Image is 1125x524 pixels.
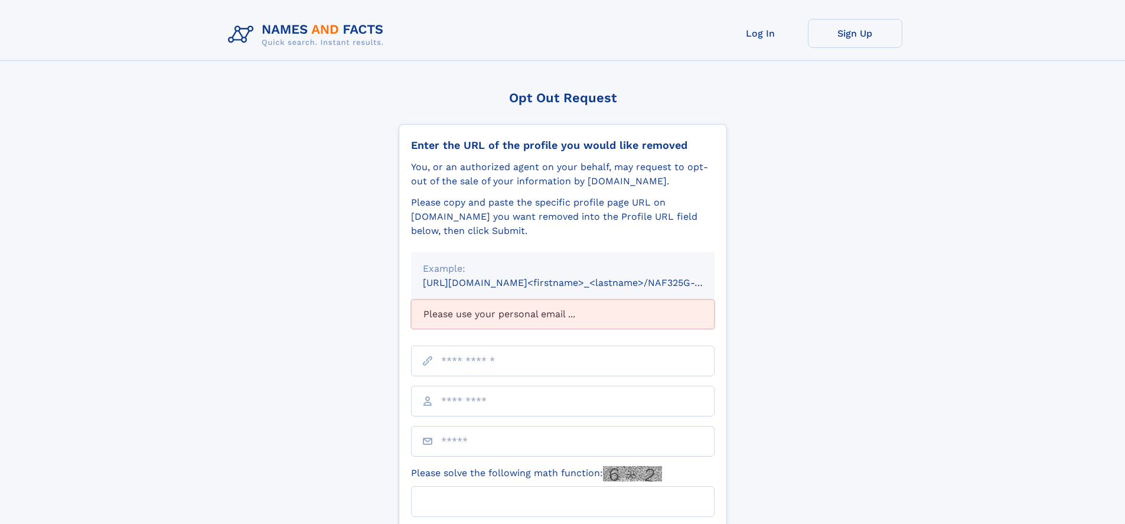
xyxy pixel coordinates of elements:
small: [URL][DOMAIN_NAME]<firstname>_<lastname>/NAF325G-xxxxxxxx [423,277,737,288]
a: Sign Up [808,19,902,48]
div: Please copy and paste the specific profile page URL on [DOMAIN_NAME] you want removed into the Pr... [411,196,715,238]
div: You, or an authorized agent on your behalf, may request to opt-out of the sale of your informatio... [411,160,715,188]
a: Log In [713,19,808,48]
img: Logo Names and Facts [223,19,393,51]
div: Opt Out Request [399,90,727,105]
label: Please solve the following math function: [411,466,662,481]
div: Please use your personal email ... [411,300,715,329]
div: Enter the URL of the profile you would like removed [411,139,715,152]
div: Example: [423,262,703,276]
